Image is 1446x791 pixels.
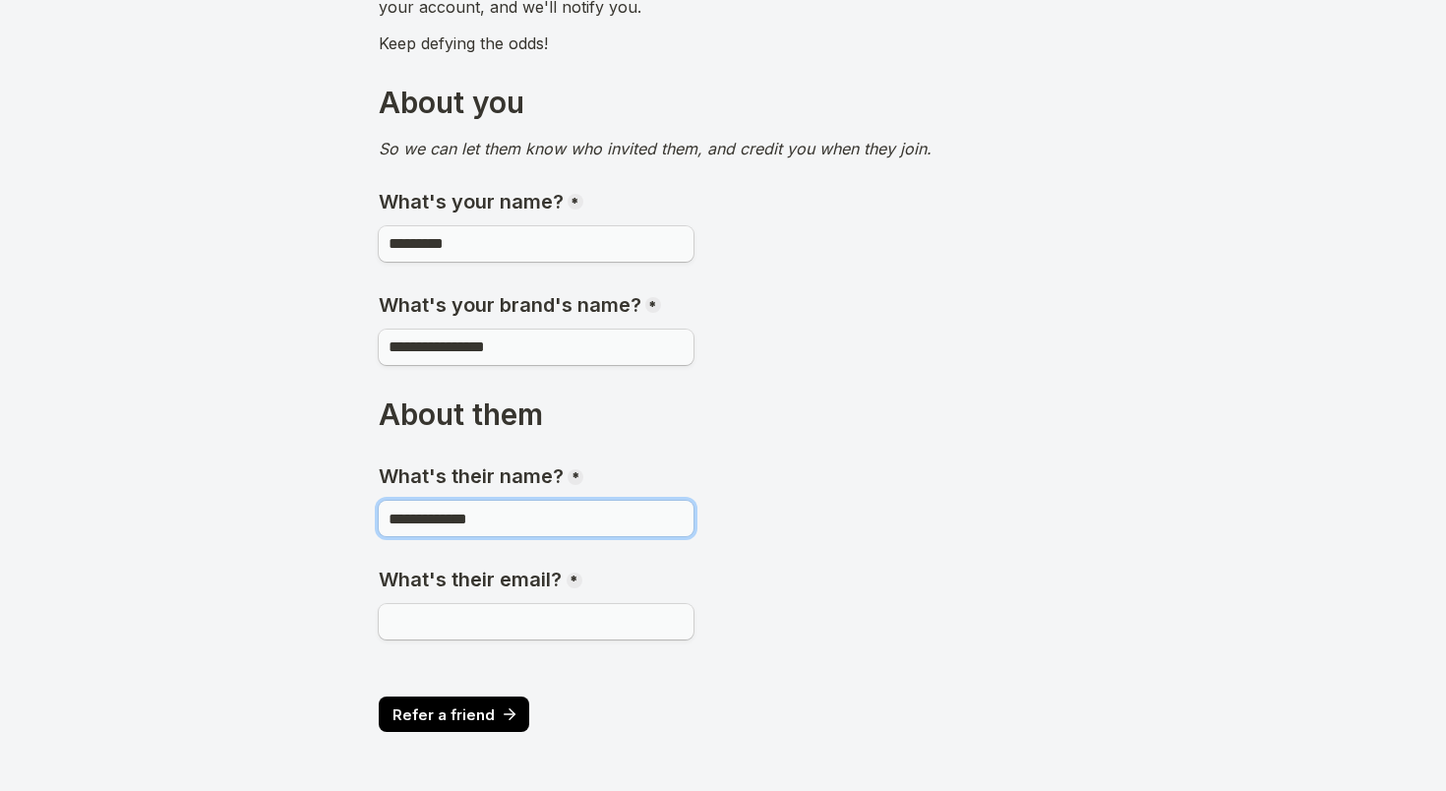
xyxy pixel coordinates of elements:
[379,330,693,365] input: What's your brand's name?
[379,85,524,122] h1: About you
[379,190,569,214] h3: What's your name?
[392,707,495,722] span: Refer a friend
[379,464,569,489] h3: What's their name?
[379,396,543,434] h1: About them
[379,29,1067,63] div: Keep defying the odds!
[379,697,529,732] button: Refer a friend
[379,501,693,536] input: What's their name?
[379,226,693,262] input: What's your name?
[379,604,693,639] input: What's their email?
[379,139,932,158] span: So we can let them know who invited them, and credit you when they join.
[379,293,646,318] h3: What's your brand's name?
[379,568,567,592] h3: What's their email?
